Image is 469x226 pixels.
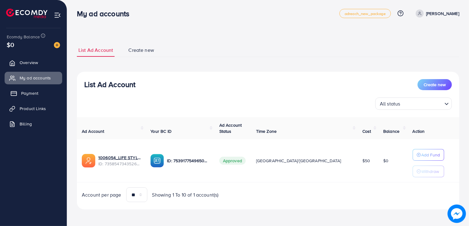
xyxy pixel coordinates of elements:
a: Payment [5,87,62,99]
span: Product Links [20,105,46,112]
h3: My ad accounts [77,9,134,18]
span: List Ad Account [78,47,113,54]
p: Withdraw [422,168,439,175]
p: ID: 7539177549650460690 [167,157,209,164]
img: ic-ba-acc.ded83a64.svg [150,154,164,167]
p: [PERSON_NAME] [426,10,459,17]
a: Billing [5,118,62,130]
span: Payment [21,90,38,96]
span: Action [413,128,425,134]
span: Balance [383,128,399,134]
span: Create new [424,82,446,88]
span: [GEOGRAPHIC_DATA]/[GEOGRAPHIC_DATA] [256,158,341,164]
a: My ad accounts [5,72,62,84]
img: logo [6,9,47,18]
h3: List Ad Account [84,80,135,89]
span: Cost [362,128,371,134]
a: [PERSON_NAME] [413,10,459,17]
button: Create new [418,79,452,90]
span: Ad Account [82,128,104,134]
span: $0 [7,40,14,49]
span: Overview [20,59,38,66]
span: Showing 1 To 10 of 1 account(s) [152,191,219,198]
span: My ad accounts [20,75,51,81]
img: menu [54,12,61,19]
div: <span class='underline'>1006054_LIFE STYLE STORE 2_1713295336109</span></br>7358547343526068241 [98,155,141,167]
span: $50 [362,158,370,164]
a: Overview [5,56,62,69]
span: All status [379,99,402,108]
span: $0 [383,158,388,164]
span: Approved [219,157,246,165]
button: Withdraw [413,166,444,177]
img: image [448,205,466,223]
span: Ecomdy Balance [7,34,40,40]
span: adreach_new_package [345,12,386,16]
div: Search for option [375,98,452,110]
span: Your BC ID [150,128,172,134]
input: Search for option [402,98,442,108]
p: Add Fund [422,151,440,159]
a: adreach_new_package [339,9,391,18]
span: Ad Account Status [219,122,242,134]
span: ID: 7358547343526068241 [98,161,141,167]
img: image [54,42,60,48]
span: Time Zone [256,128,277,134]
a: Product Links [5,102,62,115]
span: Account per page [82,191,121,198]
span: Billing [20,121,32,127]
img: ic-ads-acc.e4c84228.svg [82,154,95,167]
a: 1006054_LIFE STYLE STORE 2_1713295336109 [98,155,141,161]
button: Add Fund [413,149,444,161]
span: Create new [128,47,154,54]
